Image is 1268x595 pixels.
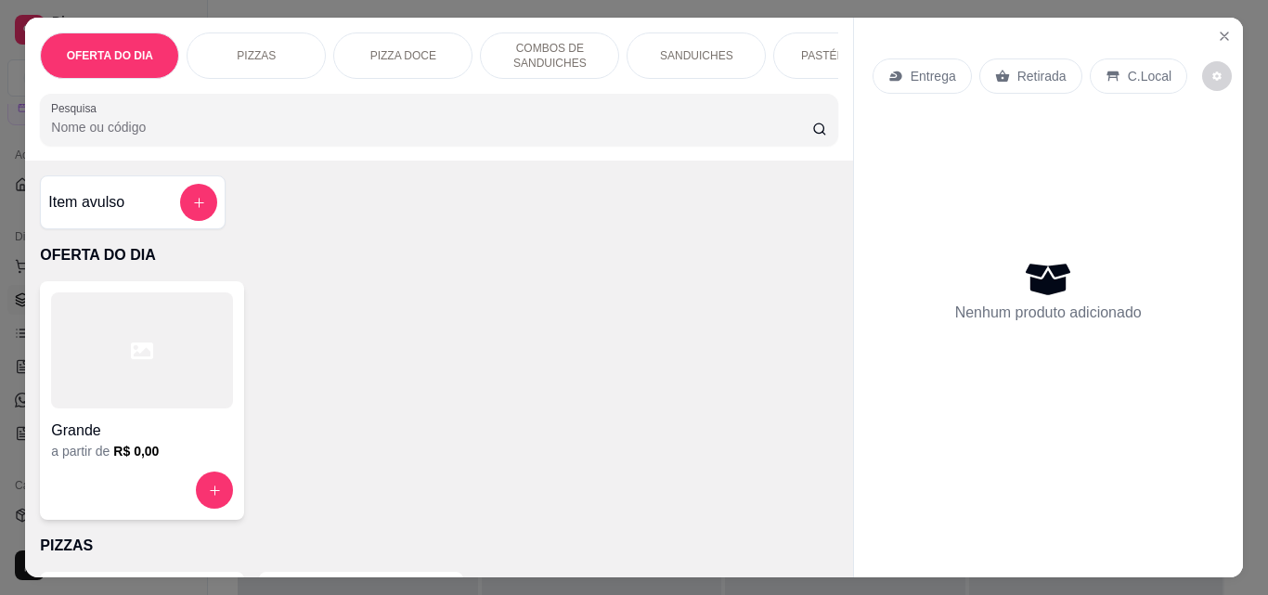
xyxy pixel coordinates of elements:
[955,302,1142,324] p: Nenhum produto adicionado
[113,442,159,460] h6: R$ 0,00
[67,48,153,63] p: OFERTA DO DIA
[180,184,217,221] button: add-separate-item
[40,244,837,266] p: OFERTA DO DIA
[51,442,233,460] div: a partir de
[51,118,812,136] input: Pesquisa
[370,48,436,63] p: PIZZA DOCE
[51,100,103,116] label: Pesquisa
[48,191,124,213] h4: Item avulso
[196,472,233,509] button: increase-product-quantity
[1202,61,1232,91] button: decrease-product-quantity
[496,41,603,71] p: COMBOS DE SANDUICHES
[1017,67,1067,85] p: Retirada
[40,535,837,557] p: PIZZAS
[1210,21,1239,51] button: Close
[51,420,233,442] h4: Grande
[911,67,956,85] p: Entrega
[1128,67,1171,85] p: C.Local
[660,48,733,63] p: SANDUICHES
[237,48,276,63] p: PIZZAS
[801,48,885,63] p: PASTÉIS (14cm)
